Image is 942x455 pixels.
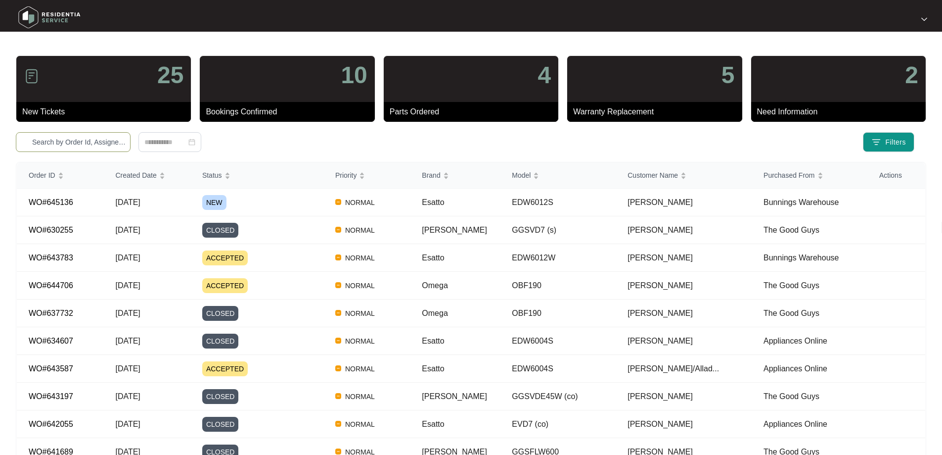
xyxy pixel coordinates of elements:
span: [PERSON_NAME] [422,392,487,401]
img: dropdown arrow [879,305,891,317]
a: WO#630255 [29,226,73,234]
p: Bookings Confirmed [206,106,374,118]
td: EDW6012W [500,244,616,272]
th: Actions [867,162,925,189]
a: WO#644706 [29,281,73,290]
span: [PERSON_NAME] [628,224,693,236]
button: filter iconFilters [863,132,914,152]
span: [PERSON_NAME] [628,418,693,430]
p: New Tickets [22,106,191,118]
p: Warranty Replacement [573,106,742,118]
td: EVD7 (co) [500,410,616,438]
span: [DATE] [115,226,140,234]
span: Esatto [422,253,444,262]
span: [DATE] [115,420,140,428]
img: residentia service logo [15,2,84,32]
th: Status [190,162,323,189]
img: dropdown arrow [879,195,891,206]
span: NEW [202,195,226,210]
span: NORMAL [341,280,379,292]
a: WO#645136 [29,198,73,206]
span: CLOSED [202,334,239,349]
img: Info icon [698,393,706,401]
img: Vercel Logo [335,227,341,233]
span: [PERSON_NAME] [628,391,693,403]
span: Omega [422,281,448,290]
img: Info icon [698,420,706,428]
p: Need Information [757,106,926,118]
span: [PERSON_NAME] [628,197,693,208]
span: Esatto [422,364,444,373]
span: [PERSON_NAME]/Allad... [628,363,719,375]
span: ACCEPTED [202,361,248,376]
td: EDW6004S [500,355,616,383]
span: The Good Guys [763,309,819,317]
span: Created Date [115,170,156,181]
img: Vercel Logo [335,310,341,316]
span: [DATE] [115,337,140,345]
span: CLOSED [202,223,239,238]
span: [DATE] [115,281,140,290]
span: Brand [422,170,440,181]
span: CLOSED [202,417,239,432]
a: WO#642055 [29,420,73,428]
a: WO#643587 [29,364,73,373]
th: Brand [410,162,500,189]
p: 10 [341,63,367,87]
p: 4 [538,63,551,87]
a: WO#634607 [29,337,73,345]
span: [DATE] [115,364,140,373]
td: OBF190 [500,300,616,327]
span: Model [512,170,531,181]
span: CLOSED [202,306,239,321]
td: OBF190 [500,272,616,300]
span: NORMAL [341,335,379,347]
span: Esatto [422,337,444,345]
span: Purchased From [763,170,814,181]
p: Parts Ordered [390,106,558,118]
span: Customer Name [628,170,678,181]
span: [PERSON_NAME] [628,335,693,347]
img: Vercel Logo [335,199,341,205]
span: Esatto [422,198,444,206]
td: GGSVDE45W (co) [500,383,616,410]
span: The Good Guys [763,226,819,234]
span: Status [202,170,222,181]
th: Priority [323,162,410,189]
img: dropdown arrow [879,389,891,401]
img: icon [575,68,590,84]
span: Appliances Online [763,337,827,345]
span: Appliances Online [763,364,827,373]
p: 2 [905,63,918,87]
img: Info icon [698,282,706,290]
a: WO#637732 [29,309,73,317]
img: dropdown arrow [879,250,891,262]
td: EDW6004S [500,327,616,355]
img: dropdown arrow [879,361,891,373]
th: Purchased From [752,162,867,189]
img: Vercel Logo [335,393,341,399]
a: WO#643197 [29,392,73,401]
img: icon [24,68,40,84]
span: Bunnings Warehouse [763,198,839,206]
span: [PERSON_NAME] [628,252,693,264]
img: search-icon [20,137,30,147]
img: icon [759,68,774,84]
img: dropdown arrow [921,17,927,22]
img: dropdown arrow [914,136,926,148]
img: Info icon [698,226,706,234]
td: EDW6012S [500,189,616,216]
span: NORMAL [341,363,379,375]
span: [DATE] [115,392,140,401]
img: Info icon [698,199,706,206]
span: NORMAL [341,391,379,403]
p: 25 [157,63,183,87]
span: Bunnings Warehouse [763,253,839,262]
img: icon [207,68,223,84]
img: dropdown arrow [879,416,891,428]
img: dropdown arrow [879,222,891,234]
span: Order ID [29,170,55,181]
img: Vercel Logo [335,338,341,344]
span: [PERSON_NAME] [628,307,693,319]
span: [DATE] [115,309,140,317]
